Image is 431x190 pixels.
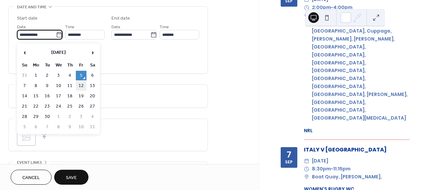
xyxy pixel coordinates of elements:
[312,165,331,173] span: 8:30pm
[42,71,53,80] td: 2
[160,24,169,31] span: Time
[331,4,333,12] span: -
[31,46,86,60] th: [DATE]
[76,71,86,80] td: 5
[53,71,64,80] td: 3
[42,112,53,122] td: 30
[19,60,30,70] th: Su
[19,91,30,101] td: 14
[87,71,98,80] td: 6
[53,91,64,101] td: 17
[304,173,309,181] div: ​
[304,146,409,154] div: ITALY V [GEOGRAPHIC_DATA]
[76,112,86,122] td: 3
[76,102,86,111] td: 26
[17,24,26,31] span: Date
[333,4,353,12] span: 4:00pm
[76,60,86,70] th: Fr
[42,60,53,70] th: Tu
[19,102,30,111] td: 21
[42,81,53,91] td: 9
[31,91,41,101] td: 15
[65,112,75,122] td: 2
[111,15,130,22] div: End date
[285,160,293,164] div: Sep
[65,60,75,70] th: Th
[312,12,409,122] span: [GEOGRAPHIC_DATA], [GEOGRAPHIC_DATA], [GEOGRAPHIC_DATA], Cuppage, [PERSON_NAME], [PERSON_NAME], [...
[65,81,75,91] td: 11
[31,71,41,80] td: 1
[65,122,75,132] td: 9
[312,157,328,165] span: [DATE]
[31,102,41,111] td: 22
[304,12,309,20] div: ​
[111,24,120,31] span: Date
[304,127,409,134] div: NRL
[31,81,41,91] td: 8
[19,71,30,80] td: 31
[333,165,351,173] span: 11:15pm
[53,112,64,122] td: 1
[31,60,41,70] th: Mo
[53,102,64,111] td: 24
[54,170,88,185] button: Save
[312,4,331,12] span: 2:00pm
[76,81,86,91] td: 12
[20,46,30,59] span: ‹
[31,122,41,132] td: 6
[17,159,42,166] span: Event links
[287,150,291,159] div: 7
[9,162,208,176] div: •••
[304,4,309,12] div: ​
[19,112,30,122] td: 28
[76,122,86,132] td: 10
[19,122,30,132] td: 5
[331,165,333,173] span: -
[17,127,36,146] div: ;
[17,4,47,11] span: Date and time
[304,157,309,165] div: ​
[65,102,75,111] td: 25
[312,173,382,181] span: Boat Quay, [PERSON_NAME],
[65,91,75,101] td: 18
[87,81,98,91] td: 13
[53,81,64,91] td: 10
[65,24,74,31] span: Time
[66,174,77,181] span: Save
[87,60,98,70] th: Sa
[22,174,40,181] span: Cancel
[19,81,30,91] td: 7
[87,46,97,59] span: ›
[31,112,41,122] td: 29
[87,112,98,122] td: 4
[42,91,53,101] td: 16
[87,122,98,132] td: 11
[11,170,52,185] button: Cancel
[53,60,64,70] th: We
[87,102,98,111] td: 27
[87,91,98,101] td: 20
[65,71,75,80] td: 4
[42,102,53,111] td: 23
[76,91,86,101] td: 19
[304,165,309,173] div: ​
[42,122,53,132] td: 7
[17,15,38,22] div: Start date
[53,122,64,132] td: 8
